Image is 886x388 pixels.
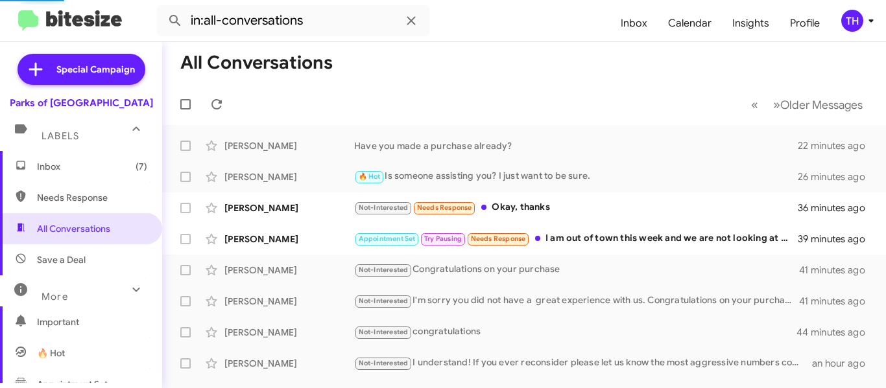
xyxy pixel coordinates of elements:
[10,97,153,109] div: Parks of [GEOGRAPHIC_DATA]
[798,233,876,245] div: 39 minutes ago
[37,315,147,328] span: Important
[359,359,409,367] span: Not-Interested
[224,201,354,214] div: [PERSON_NAME]
[359,266,409,274] span: Not-Interested
[354,139,798,152] div: Have you made a purchase already?
[798,139,876,152] div: 22 minutes ago
[224,264,354,277] div: [PERSON_NAME]
[224,295,354,308] div: [PERSON_NAME]
[841,10,863,32] div: TH
[157,5,429,36] input: Search
[354,200,798,215] div: Okay, thanks
[37,160,147,173] span: Inbox
[224,170,354,183] div: [PERSON_NAME]
[37,253,86,266] span: Save a Deal
[743,91,766,118] button: Previous
[765,91,870,118] button: Next
[224,326,354,339] div: [PERSON_NAME]
[799,295,876,308] div: 41 minutes ago
[42,130,79,142] span: Labels
[224,139,354,152] div: [PERSON_NAME]
[744,91,870,118] nav: Page navigation example
[773,97,780,113] span: »
[780,5,830,42] a: Profile
[37,191,147,204] span: Needs Response
[359,297,409,305] span: Not-Interested
[359,234,416,243] span: Appointment Set
[354,356,812,371] div: I understand! If you ever reconsider please let us know the most aggressive numbers come form our...
[354,169,798,184] div: Is someone assisting you? I just want to be sure.
[136,160,147,173] span: (7)
[224,233,354,245] div: [PERSON_NAME]
[180,52,333,73] h1: All Conversations
[354,262,799,277] div: Congratulations on your purchase
[658,5,722,42] a: Calendar
[354,231,798,246] div: I am out of town this week and we are not looking at the moment. Thanks
[359,328,409,336] span: Not-Interested
[830,10,872,32] button: TH
[354,325,798,339] div: congratulations
[798,201,876,214] div: 36 minutes ago
[780,98,863,112] span: Older Messages
[424,234,462,243] span: Try Pausing
[417,203,472,212] span: Needs Response
[354,293,799,308] div: I'm sorry you did not have a great experience with us. Congratulations on your purchase.
[798,326,876,339] div: 44 minutes ago
[224,357,354,370] div: [PERSON_NAME]
[37,222,110,235] span: All Conversations
[359,172,381,181] span: 🔥 Hot
[751,97,758,113] span: «
[56,63,135,76] span: Special Campaign
[42,291,68,302] span: More
[799,264,876,277] div: 41 minutes ago
[812,357,876,370] div: an hour ago
[798,170,876,183] div: 26 minutes ago
[610,5,658,42] a: Inbox
[722,5,780,42] a: Insights
[359,203,409,212] span: Not-Interested
[18,54,145,85] a: Special Campaign
[471,234,526,243] span: Needs Response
